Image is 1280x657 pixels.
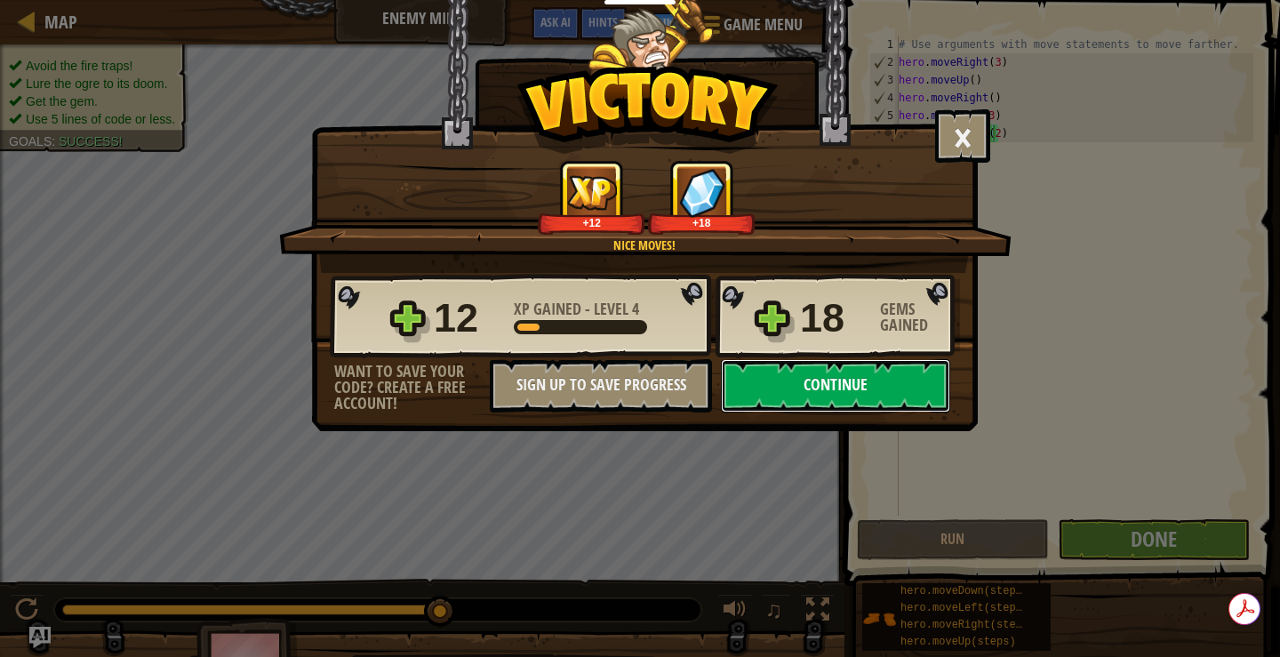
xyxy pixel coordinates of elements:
div: Gems Gained [880,301,960,333]
button: Continue [721,359,950,413]
div: +18 [652,216,752,229]
img: XP Gained [567,175,617,210]
div: 12 [434,290,503,347]
div: 18 [800,290,869,347]
span: Level [590,298,632,320]
div: Nice moves! [364,236,924,254]
img: Victory [516,66,779,155]
img: Gems Gained [679,168,725,217]
button: Sign Up to Save Progress [490,359,712,413]
div: +12 [541,216,642,229]
span: XP Gained [514,298,585,320]
div: Want to save your code? Create a free account! [334,364,490,412]
button: × [935,109,990,163]
span: 4 [632,298,639,320]
div: - [514,301,639,317]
